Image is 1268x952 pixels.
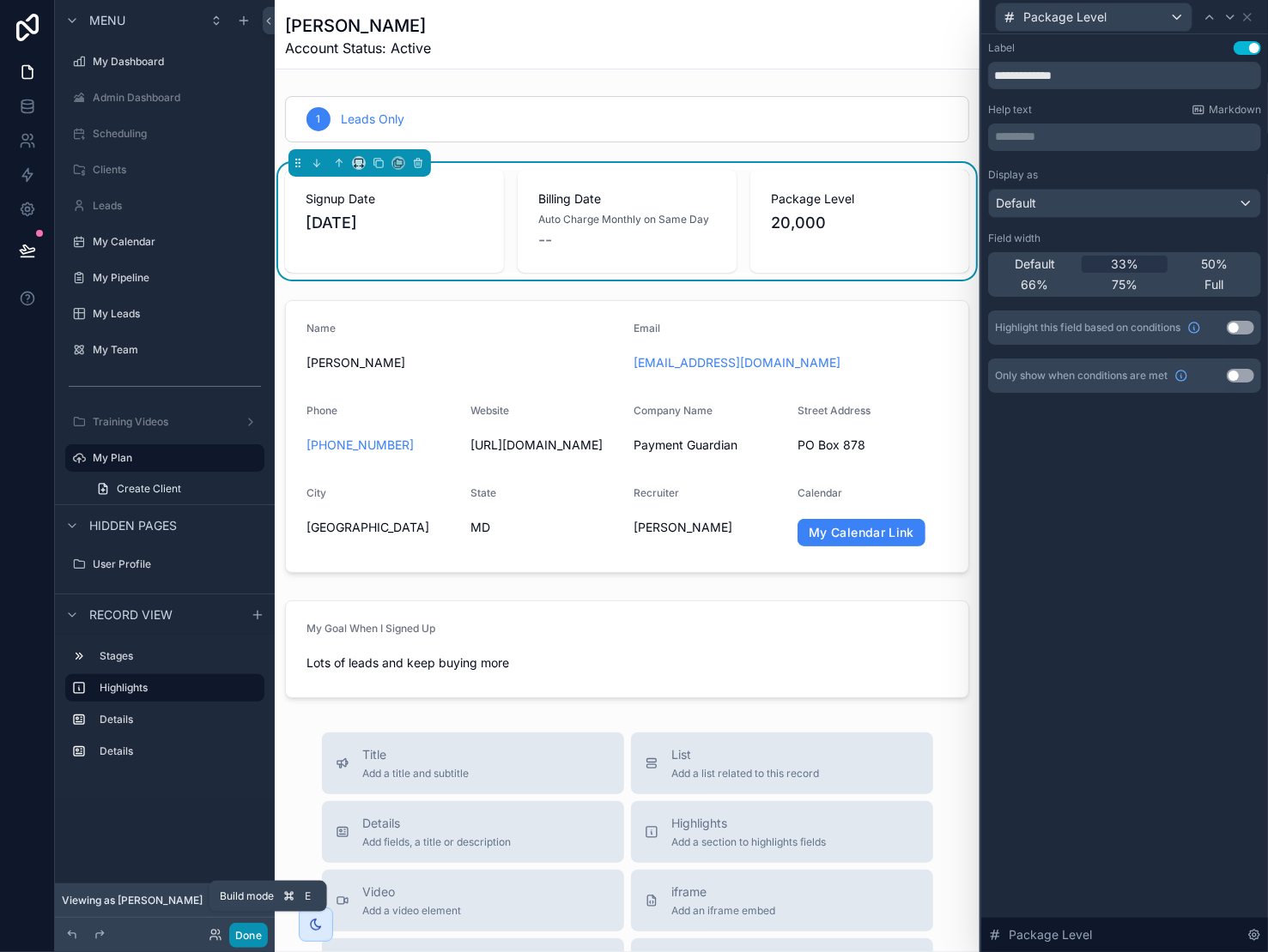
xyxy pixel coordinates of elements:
[93,557,261,571] label: User Profile
[996,195,1036,212] span: Default
[771,190,949,208] span: Package Level
[322,870,624,931] button: VideoAdd a video element
[1205,276,1224,293] span: Full
[988,189,1261,218] button: Default
[93,451,254,465] label: My Plan
[363,835,512,849] span: Add fields, a title or description
[86,475,264,503] a: Create Client
[301,889,315,903] span: E
[1009,926,1092,943] span: Package Level
[1112,276,1138,293] span: 75%
[1201,256,1228,273] span: 50%
[672,815,827,832] span: Highlights
[89,606,173,624] span: Record view
[65,264,264,292] a: My Pipeline
[100,744,258,758] label: Details
[1209,103,1261,117] span: Markdown
[62,894,203,907] span: Viewing as [PERSON_NAME]
[1015,256,1055,273] span: Default
[363,904,462,918] span: Add a video element
[306,211,483,235] span: [DATE]
[988,41,1015,55] div: Label
[363,883,462,901] span: Video
[93,343,261,357] label: My Team
[65,444,264,472] a: My Plan
[93,271,261,285] label: My Pipeline
[65,551,264,578] a: User Profile
[1111,256,1138,273] span: 33%
[65,300,264,328] a: My Leads
[988,168,1038,182] label: Display as
[55,635,275,782] div: scrollable content
[306,190,483,208] span: Signup Date
[672,746,820,763] span: List
[93,55,261,69] label: My Dashboard
[65,84,264,111] a: Admin Dashboard
[100,713,258,726] label: Details
[93,199,261,213] label: Leads
[538,228,552,252] span: --
[93,235,261,249] label: My Calendar
[65,408,264,436] a: Training Videos
[631,870,933,931] button: iframeAdd an iframe embed
[672,835,827,849] span: Add a section to highlights fields
[93,127,261,141] label: Scheduling
[988,124,1261,151] div: scrollable content
[631,732,933,794] button: ListAdd a list related to this record
[285,38,431,58] span: Account Status: Active
[322,801,624,863] button: DetailsAdd fields, a title or description
[672,767,820,780] span: Add a list related to this record
[363,767,470,780] span: Add a title and subtitle
[65,228,264,256] a: My Calendar
[631,801,933,863] button: HighlightsAdd a section to highlights fields
[65,48,264,75] a: My Dashboard
[285,14,431,38] h1: [PERSON_NAME]
[988,103,1032,117] label: Help text
[1192,103,1261,117] a: Markdown
[93,91,261,105] label: Admin Dashboard
[538,190,716,208] span: Billing Date
[65,156,264,184] a: Clients
[93,163,261,177] label: Clients
[1023,9,1107,26] span: Package Level
[65,336,264,364] a: My Team
[100,649,258,663] label: Stages
[771,211,949,235] span: 20,000
[672,883,776,901] span: iframe
[995,321,1180,334] span: Highlight this field based on conditions
[538,213,709,226] span: Auto Charge Monthly on Same Day
[322,732,624,794] button: TitleAdd a title and subtitle
[89,517,177,534] span: Hidden pages
[672,904,776,918] span: Add an iframe embed
[93,307,261,321] label: My Leads
[995,369,1168,383] span: Only show when conditions are met
[363,815,512,832] span: Details
[117,482,181,496] span: Create Client
[995,3,1192,32] button: Package Level
[65,192,264,220] a: Leads
[988,232,1040,245] label: Field width
[363,746,470,763] span: Title
[220,889,274,903] span: Build mode
[229,923,268,948] button: Done
[93,415,237,429] label: Training Videos
[89,12,125,29] span: Menu
[65,120,264,148] a: Scheduling
[1021,276,1048,293] span: 66%
[100,681,251,695] label: Highlights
